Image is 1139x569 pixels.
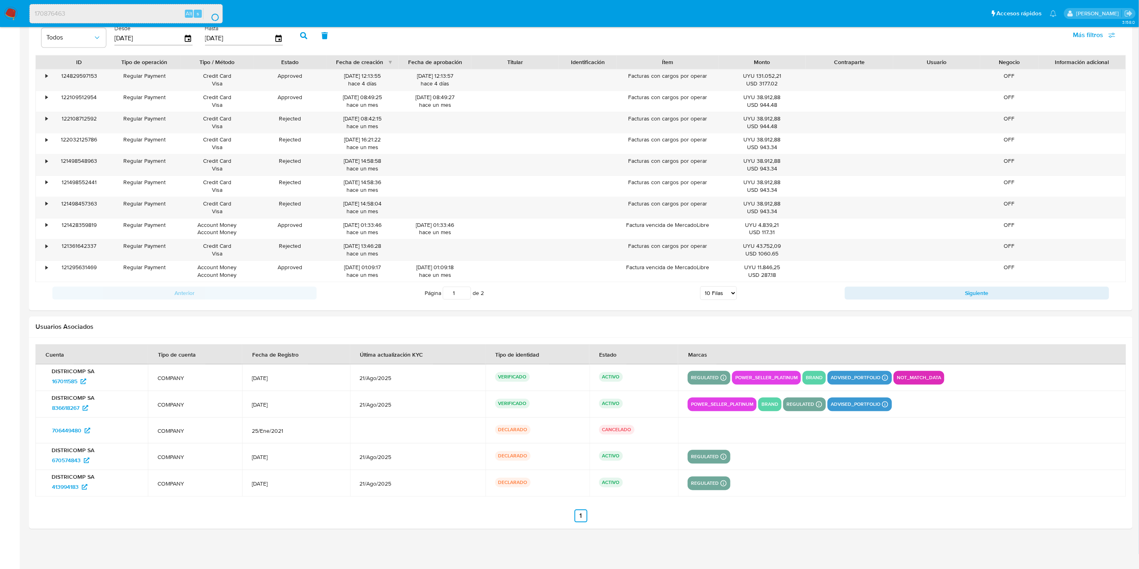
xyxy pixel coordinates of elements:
a: Salir [1124,9,1133,18]
span: Alt [186,10,192,17]
p: gregorio.negri@mercadolibre.com [1076,10,1122,17]
span: Accesos rápidos [997,9,1042,18]
span: s [197,10,199,17]
span: 3.158.0 [1122,19,1135,25]
h2: Usuarios Asociados [35,323,1126,331]
a: Notificaciones [1050,10,1057,17]
input: Buscar usuario o caso... [30,8,222,19]
button: search-icon [203,8,220,19]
